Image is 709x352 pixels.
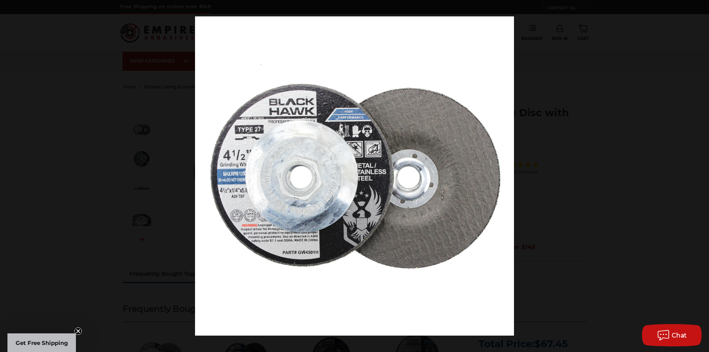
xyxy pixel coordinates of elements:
[642,324,702,346] button: Chat
[195,16,514,336] img: Black-Hawk-4-1_2x1_4-grinding-wheels-hub-set__21955.1701718540.jpg
[74,327,82,335] button: Close teaser
[672,332,687,339] span: Chat
[16,339,68,346] span: Get Free Shipping
[7,333,76,352] div: Get Free ShippingClose teaser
